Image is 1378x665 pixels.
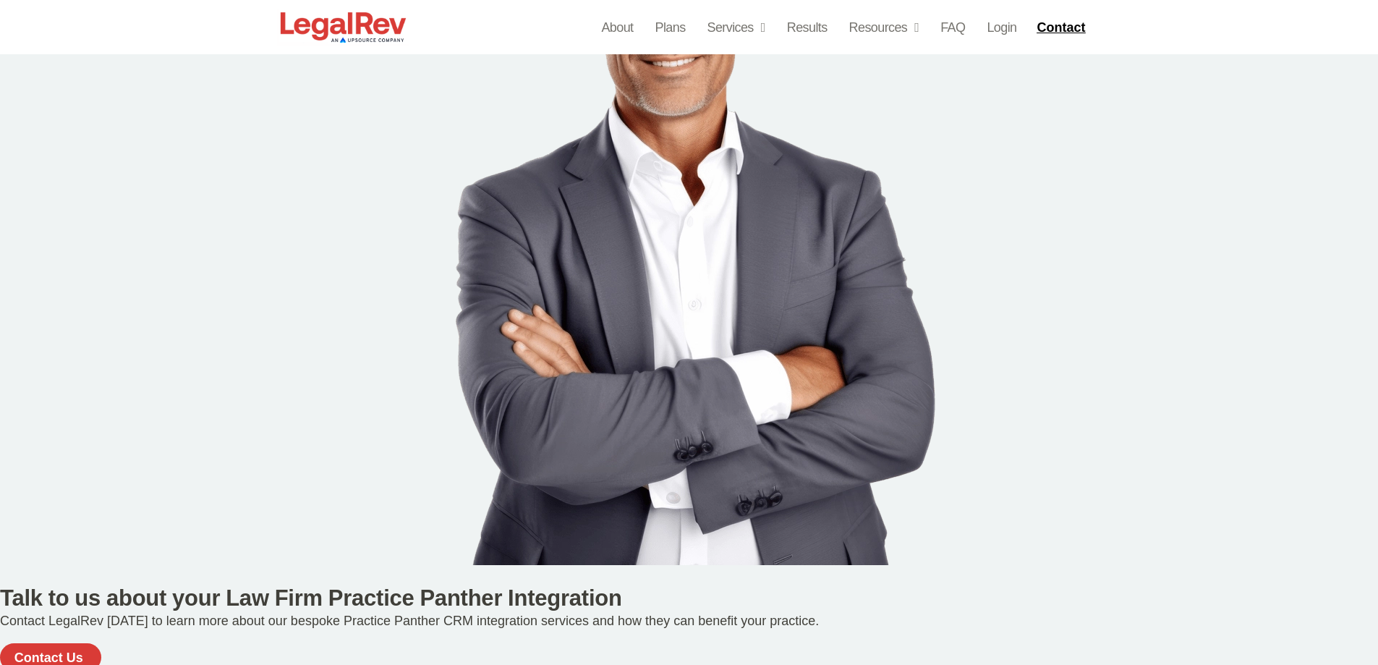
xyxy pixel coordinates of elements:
a: Login [987,17,1016,38]
a: About [601,17,633,38]
a: Plans [655,17,686,38]
a: FAQ [940,17,965,38]
a: Contact [1031,16,1094,39]
a: Resources [849,17,919,38]
a: Services [707,17,765,38]
nav: Menu [601,17,1016,38]
span: Contact [1037,21,1085,34]
a: Results [787,17,828,38]
span: Contact Us [14,651,83,664]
